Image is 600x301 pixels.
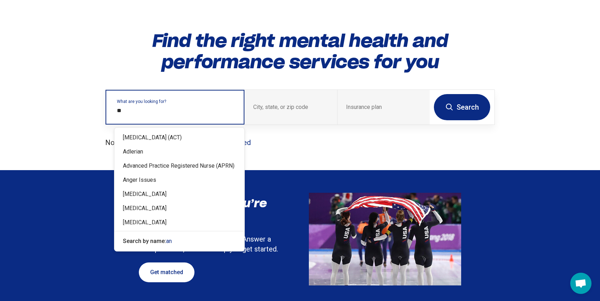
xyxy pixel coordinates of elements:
[139,262,194,282] a: Get matched
[117,99,236,104] label: What are you looking for?
[114,215,244,230] div: [MEDICAL_DATA]
[570,273,591,294] div: Open chat
[105,30,495,73] h1: Find the right mental health and performance services for you
[166,238,172,244] span: an
[114,145,244,159] div: Adlerian
[114,128,244,251] div: Suggestions
[123,238,166,244] span: Search by name:
[114,173,244,187] div: Anger Issues
[105,138,495,147] p: Not sure what you’re looking for?
[114,159,244,173] div: Advanced Practice Registered Nurse (APRN)
[434,94,490,120] button: Search
[114,201,244,215] div: [MEDICAL_DATA]
[114,131,244,145] div: [MEDICAL_DATA] (ACT)
[114,187,244,201] div: [MEDICAL_DATA]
